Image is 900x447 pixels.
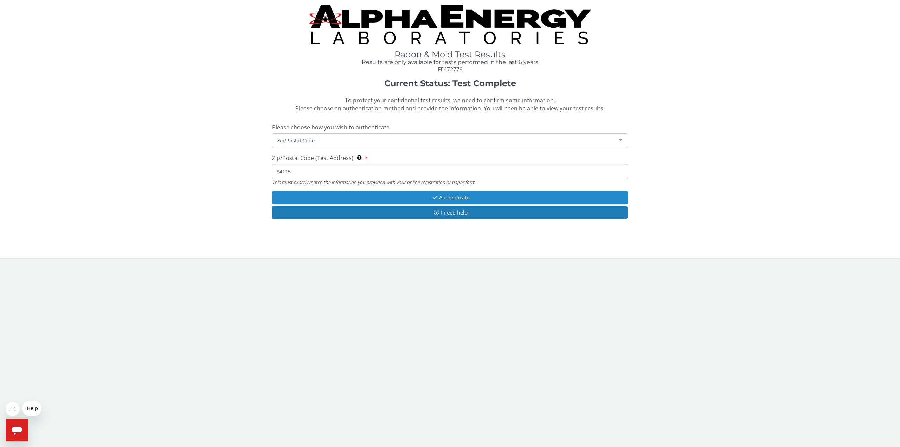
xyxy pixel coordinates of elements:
iframe: Button to launch messaging window [6,419,28,441]
h1: Radon & Mold Test Results [272,50,628,59]
span: Zip/Postal Code (Test Address) [272,154,353,162]
button: I need help [272,206,628,219]
strong: Current Status: Test Complete [384,78,516,88]
iframe: Close message [6,402,20,416]
button: Authenticate [272,191,628,204]
span: Zip/Postal Code [275,136,613,144]
span: Please choose how you wish to authenticate [272,123,390,131]
div: This must exactly match the information you provided with your online registration or paper form. [272,179,628,185]
h4: Results are only available for tests performed in the last 6 years [272,59,628,65]
span: FE472779 [438,65,463,73]
iframe: Message from company [22,401,41,416]
img: TightCrop.jpg [309,5,591,44]
span: To protect your confidential test results, we need to confirm some information. Please choose an ... [295,96,605,112]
